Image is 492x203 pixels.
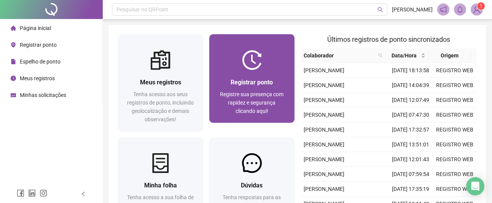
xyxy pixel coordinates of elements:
[457,6,463,13] span: bell
[28,189,36,197] span: linkedin
[327,35,450,43] span: Últimos registros de ponto sincronizados
[304,97,344,103] span: [PERSON_NAME]
[433,63,477,78] td: REGISTRO WEB
[477,2,485,10] sup: Atualize o seu contato no menu Meus Dados
[304,51,375,60] span: Colaborador
[433,93,477,108] td: REGISTRO WEB
[20,42,57,48] span: Registrar ponto
[241,182,263,189] span: Dúvidas
[304,156,344,162] span: [PERSON_NAME]
[433,182,477,197] td: REGISTRO WEB
[81,191,86,197] span: left
[389,137,433,152] td: [DATE] 13:51:01
[389,93,433,108] td: [DATE] 12:07:49
[11,42,16,48] span: environment
[17,189,24,197] span: facebook
[389,182,433,197] td: [DATE] 17:35:19
[11,92,16,98] span: schedule
[11,59,16,64] span: file
[433,137,477,152] td: REGISTRO WEB
[144,182,177,189] span: Minha folha
[433,152,477,167] td: REGISTRO WEB
[304,67,344,73] span: [PERSON_NAME]
[11,76,16,81] span: clock-circle
[433,108,477,122] td: REGISTRO WEB
[304,112,344,118] span: [PERSON_NAME]
[433,122,477,137] td: REGISTRO WEB
[11,25,16,31] span: home
[127,91,194,122] span: Tenha acesso aos seus registros de ponto, incluindo geolocalização e demais observações!
[118,34,203,131] a: Meus registrosTenha acesso aos seus registros de ponto, incluindo geolocalização e demais observa...
[389,167,433,182] td: [DATE] 07:59:54
[428,48,471,63] th: Origem
[377,50,384,61] span: search
[471,4,482,15] img: 90515
[304,82,344,88] span: [PERSON_NAME]
[304,186,344,192] span: [PERSON_NAME]
[386,48,428,63] th: Data/Hora
[140,79,181,86] span: Meus registros
[40,189,47,197] span: instagram
[377,7,383,13] span: search
[220,91,283,114] span: Registre sua presença com rapidez e segurança clicando aqui!
[389,63,433,78] td: [DATE] 18:13:58
[20,92,66,98] span: Minhas solicitações
[378,53,383,58] span: search
[389,152,433,167] td: [DATE] 12:01:43
[389,51,419,60] span: Data/Hora
[433,78,477,93] td: REGISTRO WEB
[392,5,433,14] span: [PERSON_NAME]
[20,59,61,65] span: Espelho de ponto
[20,75,55,81] span: Meus registros
[433,167,477,182] td: REGISTRO WEB
[304,171,344,177] span: [PERSON_NAME]
[440,6,447,13] span: notification
[389,122,433,137] td: [DATE] 17:32:57
[480,3,482,9] span: 1
[466,177,484,195] div: Open Intercom Messenger
[304,141,344,147] span: [PERSON_NAME]
[20,25,51,31] span: Página inicial
[389,108,433,122] td: [DATE] 07:47:30
[209,34,295,123] a: Registrar pontoRegistre sua presença com rapidez e segurança clicando aqui!
[389,78,433,93] td: [DATE] 14:04:39
[231,79,273,86] span: Registrar ponto
[304,127,344,133] span: [PERSON_NAME]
